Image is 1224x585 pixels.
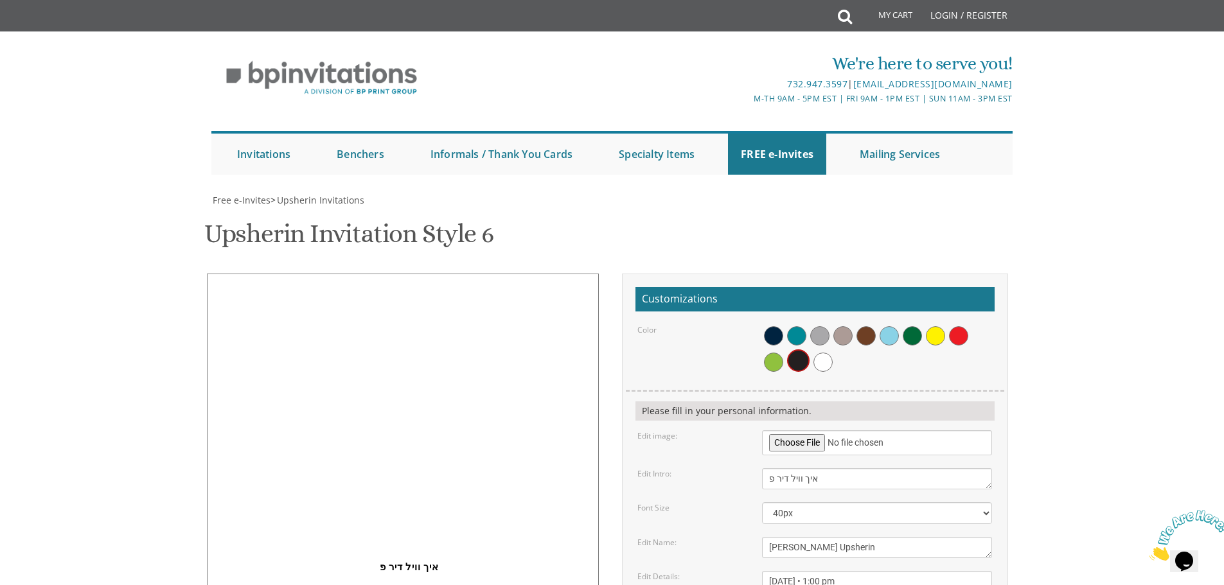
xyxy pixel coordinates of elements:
[637,502,670,513] label: Font Size
[211,51,432,105] img: BP Invitation Loft
[402,274,403,275] img: ACwAAAAAAQABAAACADs=
[762,468,992,489] textarea: Please join us for
[728,134,826,175] a: FREE e-Invites
[606,134,707,175] a: Specialty Items
[479,92,1013,105] div: M-Th 9am - 5pm EST | Fri 9am - 1pm EST | Sun 11am - 3pm EST
[277,194,364,206] span: Upsherin Invitations
[418,134,585,175] a: Informals / Thank You Cards
[224,134,303,175] a: Invitations
[635,401,995,421] div: Please fill in your personal information.
[5,5,85,56] img: Chat attention grabber
[242,543,577,574] div: איך וויל דיר פ
[853,78,1013,90] a: [EMAIL_ADDRESS][DOMAIN_NAME]
[276,194,364,206] a: Upsherin Invitations
[204,220,493,258] h1: Upsherin Invitation Style 6
[479,76,1013,92] div: |
[479,51,1013,76] div: We're here to serve you!
[1144,505,1224,566] iframe: chat widget
[637,430,677,441] label: Edit image:
[213,194,271,206] span: Free e-Invites
[211,194,271,206] a: Free e-Invites
[847,134,953,175] a: Mailing Services
[637,571,680,582] label: Edit Details:
[851,1,921,33] a: My Cart
[635,287,995,311] h2: Customizations
[787,78,847,90] a: 732.947.3597
[637,468,671,479] label: Edit Intro:
[762,537,992,558] textarea: [PERSON_NAME] Upsherin
[324,134,397,175] a: Benchers
[637,537,677,548] label: Edit Name:
[271,194,364,206] span: >
[637,324,657,335] label: Color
